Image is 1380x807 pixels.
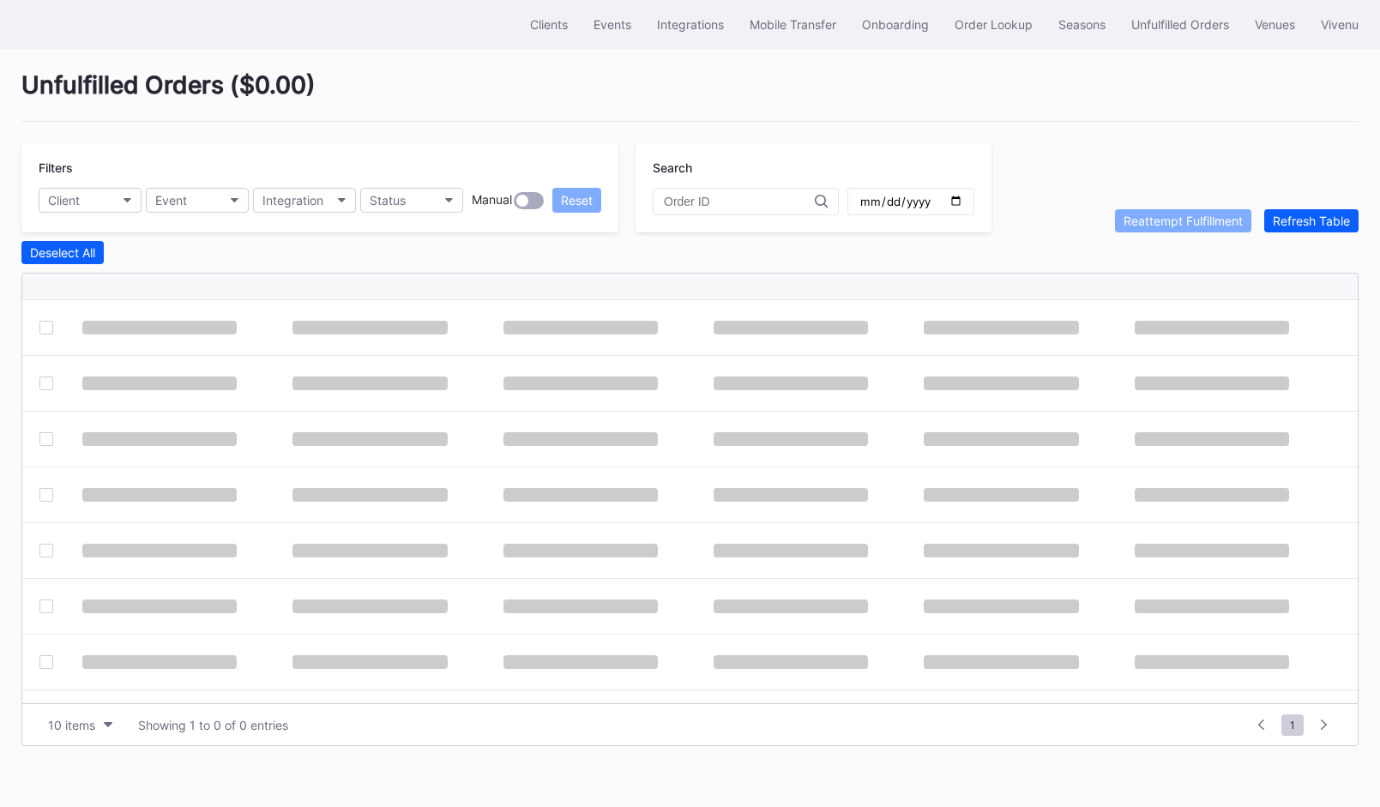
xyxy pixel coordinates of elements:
[1115,209,1251,232] button: Reattempt Fulfillment
[517,9,581,40] button: Clients
[530,17,568,32] div: Clients
[594,17,631,32] div: Events
[138,718,288,732] div: Showing 1 to 0 of 0 entries
[39,188,142,213] button: Client
[39,160,601,175] div: Filters
[1118,9,1242,40] button: Unfulfilled Orders
[561,193,593,208] div: Reset
[253,188,356,213] button: Integration
[1308,9,1371,40] button: Vivenu
[48,718,95,732] div: 10 items
[1255,17,1295,32] div: Venues
[1242,9,1308,40] button: Venues
[146,188,249,213] button: Event
[942,9,1046,40] button: Order Lookup
[750,17,836,32] div: Mobile Transfer
[48,193,80,208] div: Client
[664,195,815,208] input: Order ID
[1264,209,1359,232] button: Refresh Table
[472,192,512,209] div: Manual
[552,188,601,213] button: Reset
[737,9,849,40] button: Mobile Transfer
[1131,17,1229,32] div: Unfulfilled Orders
[39,714,121,737] button: 10 items
[360,188,463,213] button: Status
[1058,17,1106,32] div: Seasons
[21,70,1359,122] div: Unfulfilled Orders ( $0.00 )
[30,245,95,260] div: Deselect All
[653,160,974,175] div: Search
[1281,714,1304,736] span: 1
[1321,17,1359,32] div: Vivenu
[21,241,104,264] button: Deselect All
[657,17,724,32] div: Integrations
[370,193,406,208] div: Status
[849,9,942,40] button: Onboarding
[1273,214,1350,228] div: Refresh Table
[644,9,737,40] button: Integrations
[581,9,644,40] button: Events
[862,17,929,32] div: Onboarding
[262,193,323,208] div: Integration
[155,193,187,208] div: Event
[1046,9,1118,40] button: Seasons
[1124,214,1243,228] div: Reattempt Fulfillment
[955,17,1033,32] div: Order Lookup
